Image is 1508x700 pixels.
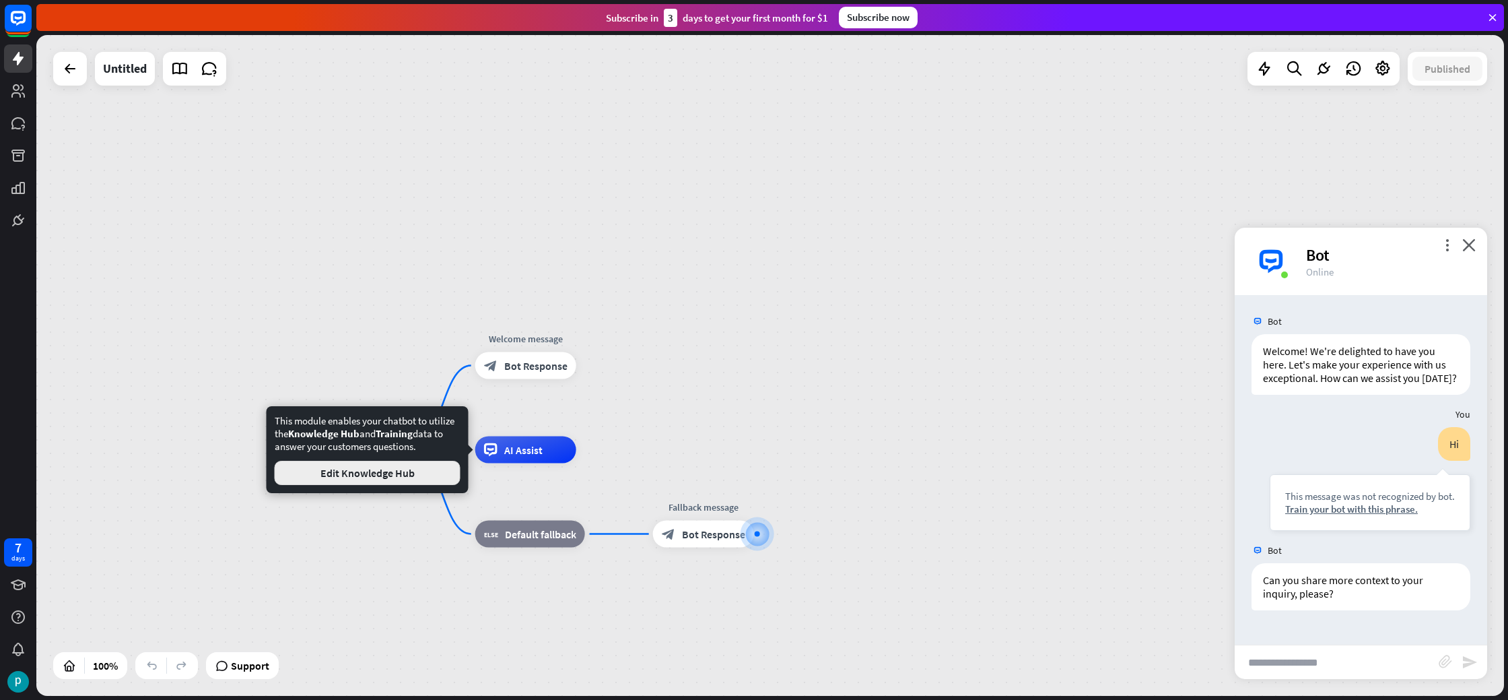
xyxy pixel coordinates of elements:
[606,9,828,27] div: Subscribe in days to get your first month for $1
[465,332,586,346] div: Welcome message
[505,528,576,541] span: Default fallback
[1462,654,1478,670] i: send
[376,427,413,440] span: Training
[1462,238,1476,251] i: close
[4,538,32,567] a: 7 days
[1438,427,1470,461] div: Hi
[504,443,543,457] span: AI Assist
[839,7,918,28] div: Subscribe now
[484,528,498,541] i: block_fallback
[288,427,359,440] span: Knowledge Hub
[1455,408,1470,420] span: You
[484,359,498,373] i: block_bot_response
[1252,563,1470,610] div: Can you share more context to your inquiry, please?
[1439,655,1452,668] i: block_attachment
[103,52,147,86] div: Untitled
[1306,265,1471,278] div: Online
[664,9,677,27] div: 3
[275,414,460,485] div: This module enables your chatbot to utilize the and data to answer your customers questions.
[15,542,22,554] div: 7
[1268,315,1282,327] span: Bot
[11,5,51,46] button: Open LiveChat chat widget
[11,554,25,563] div: days
[682,528,745,541] span: Bot Response
[1285,490,1455,503] div: This message was not recognized by bot.
[1441,238,1453,251] i: more_vert
[1412,57,1482,81] button: Published
[1285,503,1455,515] div: Train your bot with this phrase.
[643,501,764,514] div: Fallback message
[89,655,122,676] div: 100%
[231,655,269,676] span: Support
[1268,544,1282,556] span: Bot
[662,528,675,541] i: block_bot_response
[504,359,568,373] span: Bot Response
[1252,334,1470,395] div: Welcome! We're delighted to have you here. Let's make your experience with us exceptional. How ca...
[275,461,460,485] button: Edit Knowledge Hub
[1306,245,1471,265] div: Bot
